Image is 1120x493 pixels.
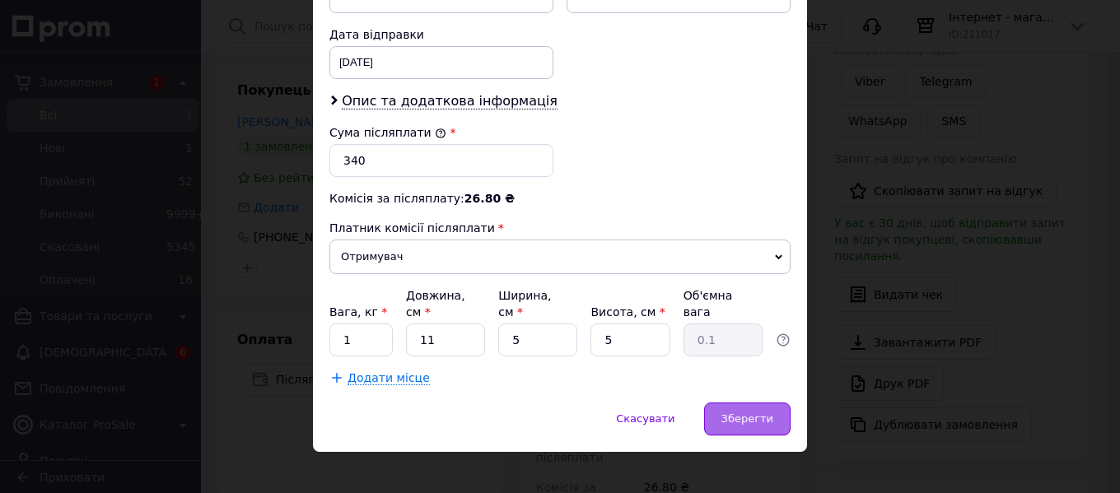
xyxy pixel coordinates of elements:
label: Вага, кг [329,305,387,319]
span: Платник комісії післяплати [329,221,495,235]
span: Зберегти [721,412,773,425]
span: Скасувати [616,412,674,425]
span: Додати місце [348,371,430,385]
label: Довжина, см [406,289,465,319]
label: Сума післяплати [329,126,446,139]
span: Опис та додаткова інформація [342,93,558,109]
label: Висота, см [590,305,665,319]
div: Комісія за післяплату: [329,190,791,207]
label: Ширина, см [498,289,551,319]
div: Об'ємна вага [684,287,763,320]
span: 26.80 ₴ [464,192,515,205]
div: Дата відправки [329,26,553,43]
span: Отримувач [329,240,791,274]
